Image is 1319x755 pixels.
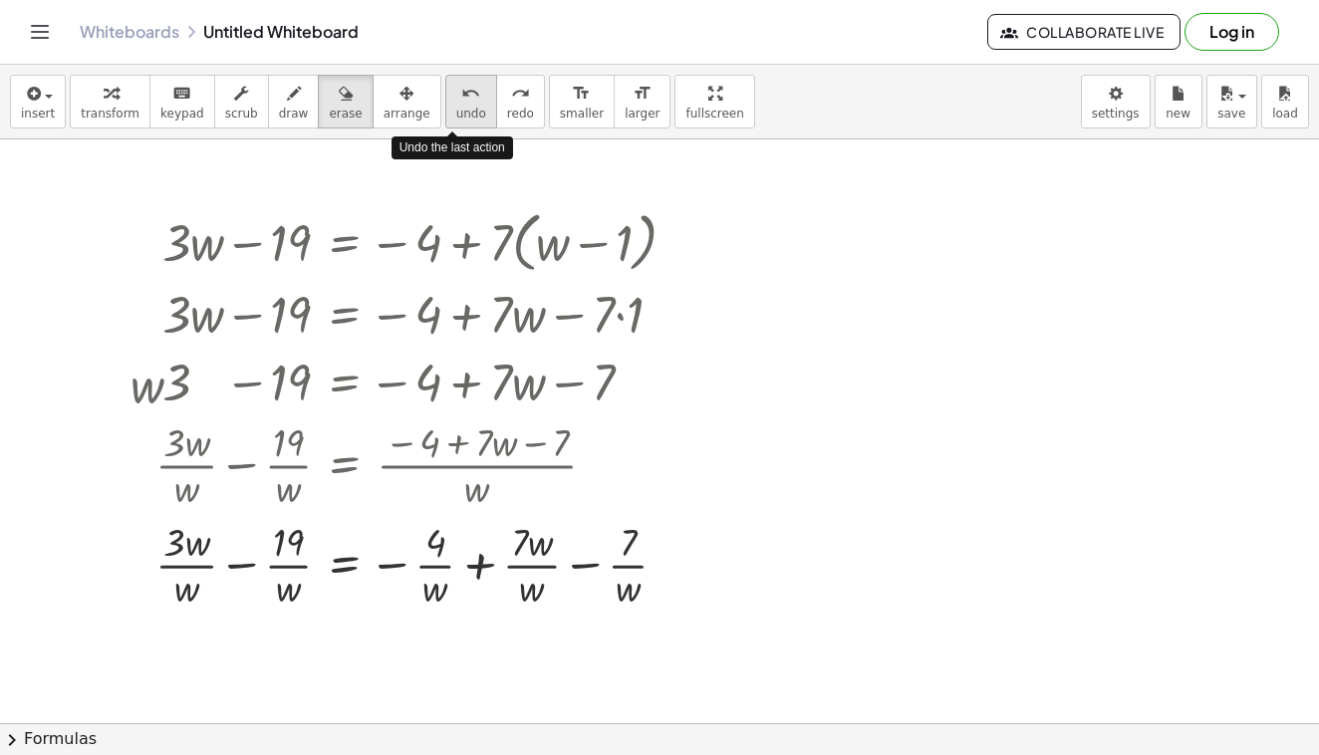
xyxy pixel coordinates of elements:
button: arrange [373,75,441,128]
i: redo [511,82,530,106]
span: new [1166,107,1190,121]
span: larger [625,107,659,121]
a: Whiteboards [80,22,179,42]
button: keyboardkeypad [149,75,215,128]
span: erase [329,107,362,121]
button: Collaborate Live [987,14,1181,50]
button: erase [318,75,373,128]
button: Toggle navigation [24,16,56,48]
div: Undo the last action [392,136,513,159]
button: settings [1081,75,1151,128]
span: load [1272,107,1298,121]
i: undo [461,82,480,106]
button: fullscreen [674,75,754,128]
span: undo [456,107,486,121]
span: scrub [225,107,258,121]
button: undoundo [445,75,497,128]
span: Collaborate Live [1004,23,1164,41]
button: new [1155,75,1202,128]
button: transform [70,75,150,128]
i: format_size [572,82,591,106]
button: format_sizesmaller [549,75,615,128]
button: save [1206,75,1257,128]
span: insert [21,107,55,121]
button: Log in [1185,13,1279,51]
button: draw [268,75,320,128]
i: keyboard [172,82,191,106]
span: settings [1092,107,1140,121]
button: redoredo [496,75,545,128]
span: fullscreen [685,107,743,121]
button: format_sizelarger [614,75,670,128]
button: load [1261,75,1309,128]
span: keypad [160,107,204,121]
span: transform [81,107,139,121]
button: insert [10,75,66,128]
button: scrub [214,75,269,128]
span: arrange [384,107,430,121]
span: smaller [560,107,604,121]
span: draw [279,107,309,121]
i: format_size [633,82,652,106]
span: redo [507,107,534,121]
span: save [1217,107,1245,121]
